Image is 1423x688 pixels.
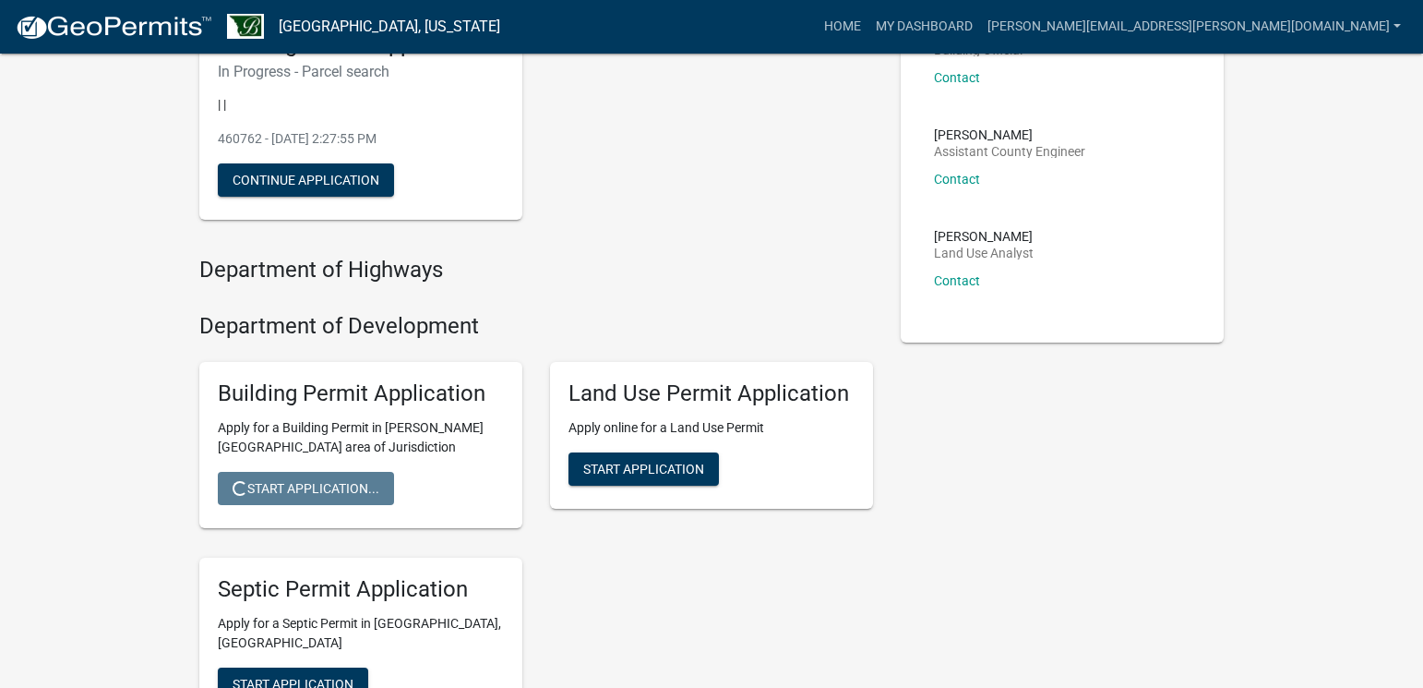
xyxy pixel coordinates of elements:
span: Start Application... [233,480,379,495]
p: Apply for a Septic Permit in [GEOGRAPHIC_DATA], [GEOGRAPHIC_DATA] [218,614,504,653]
button: Continue Application [218,163,394,197]
p: 460762 - [DATE] 2:27:55 PM [218,129,504,149]
a: Home [817,9,868,44]
h4: Department of Development [199,313,873,340]
img: Benton County, Minnesota [227,14,264,39]
span: Start Application [583,461,704,476]
a: My Dashboard [868,9,980,44]
h5: Building Permit Application [218,380,504,407]
a: Contact [934,172,980,187]
button: Start Application... [218,472,394,505]
p: Land Use Analyst [934,247,1034,260]
a: Contact [934,273,980,288]
a: Contact [934,70,980,85]
p: Assistant County Engineer [934,145,1085,158]
h4: Department of Highways [199,257,873,284]
button: Start Application [568,453,719,486]
p: Apply for a Building Permit in [PERSON_NAME][GEOGRAPHIC_DATA] area of Jurisdiction [218,418,504,457]
h5: Land Use Permit Application [568,380,855,407]
p: | | [218,95,504,115]
h6: In Progress - Parcel search [218,63,504,80]
a: [PERSON_NAME][EMAIL_ADDRESS][PERSON_NAME][DOMAIN_NAME] [980,9,1408,44]
a: [GEOGRAPHIC_DATA], [US_STATE] [279,11,500,42]
h5: Septic Permit Application [218,576,504,603]
p: Apply online for a Land Use Permit [568,418,855,438]
p: [PERSON_NAME] [934,128,1085,141]
p: [PERSON_NAME] [934,230,1034,243]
